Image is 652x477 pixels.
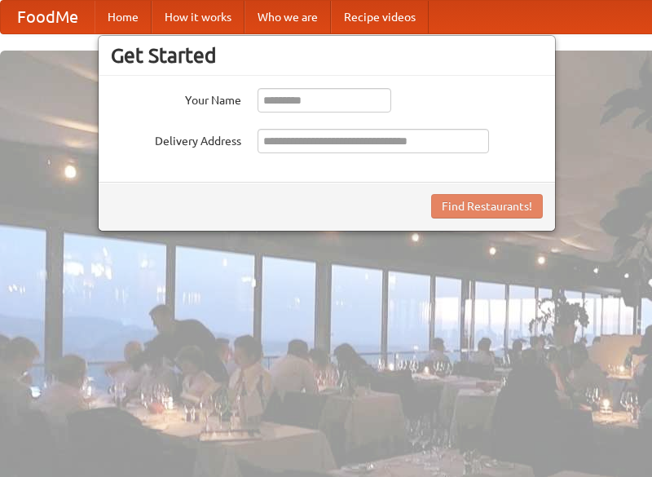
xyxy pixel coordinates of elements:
label: Delivery Address [111,129,241,149]
a: Recipe videos [331,1,429,33]
a: Home [95,1,152,33]
button: Find Restaurants! [431,194,543,219]
a: FoodMe [1,1,95,33]
a: Who we are [244,1,331,33]
a: How it works [152,1,244,33]
h3: Get Started [111,43,543,68]
label: Your Name [111,88,241,108]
